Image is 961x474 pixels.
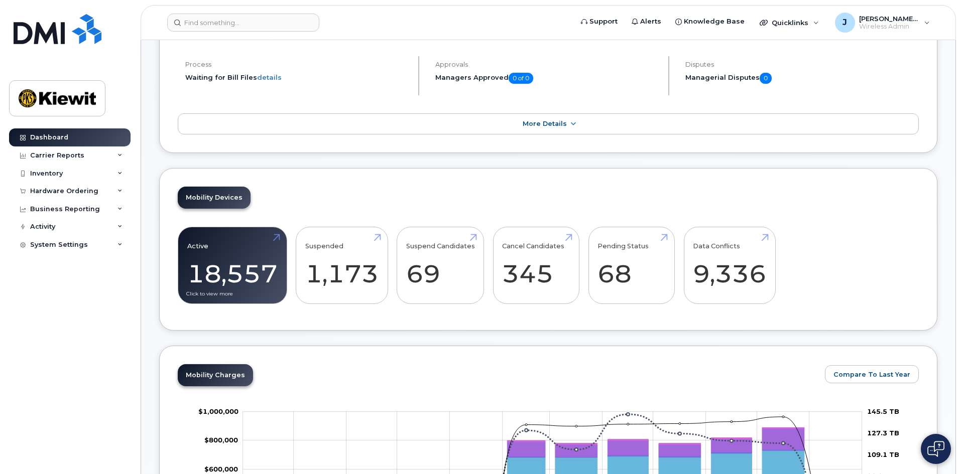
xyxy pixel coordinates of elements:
h5: Managerial Disputes [685,73,919,84]
a: Mobility Devices [178,187,251,209]
h5: Managers Approved [435,73,660,84]
span: J [843,17,847,29]
a: Suspended 1,173 [305,232,379,298]
a: Support [574,12,625,32]
a: Knowledge Base [668,12,752,32]
span: Knowledge Base [684,17,745,27]
span: Alerts [640,17,661,27]
tspan: $600,000 [204,465,238,473]
tspan: 145.5 TB [867,407,899,415]
img: Open chat [927,441,944,457]
li: Waiting for Bill Files [185,73,410,82]
a: Mobility Charges [178,364,253,386]
g: $0 [204,436,238,444]
a: Suspend Candidates 69 [406,232,475,298]
a: Pending Status 68 [597,232,665,298]
h4: Approvals [435,61,660,68]
h4: Disputes [685,61,919,68]
div: Quicklinks [753,13,826,33]
span: More Details [523,120,567,127]
span: 0 [760,73,772,84]
g: $0 [204,465,238,473]
h4: Process [185,61,410,68]
tspan: 109.1 TB [867,450,899,458]
tspan: $800,000 [204,436,238,444]
span: 0 of 0 [509,73,533,84]
span: Compare To Last Year [833,370,910,379]
a: Active 18,557 [187,232,278,298]
button: Compare To Last Year [825,365,919,383]
a: details [257,73,282,81]
span: [PERSON_NAME].Vazquez6 [859,15,919,23]
a: Data Conflicts 9,336 [693,232,766,298]
tspan: 127.3 TB [867,429,899,437]
a: Cancel Candidates 345 [502,232,570,298]
span: Quicklinks [772,19,808,27]
span: Support [589,17,618,27]
div: Jose.Vazquez6 [828,13,937,33]
tspan: $1,000,000 [198,407,238,415]
span: Wireless Admin [859,23,919,31]
input: Find something... [167,14,319,32]
a: Alerts [625,12,668,32]
g: $0 [198,407,238,415]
